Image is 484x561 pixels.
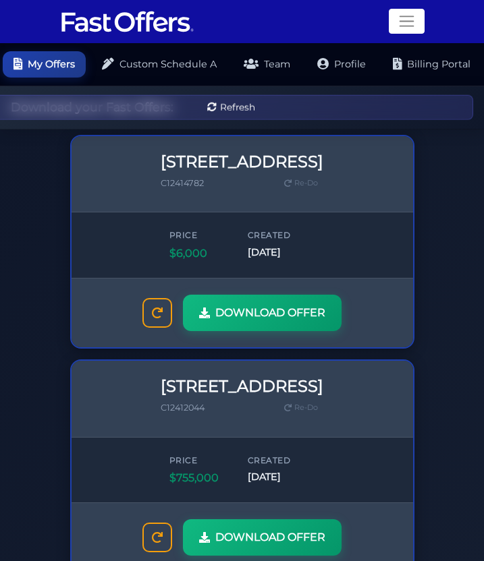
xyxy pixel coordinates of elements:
a: DOWNLOAD OFFER [183,519,342,556]
span: Created [248,454,315,467]
span: Created [248,229,315,241]
span: Price [169,229,237,241]
span: Re-Do [294,402,318,414]
a: My Offers [3,51,86,78]
span: Price [169,454,237,467]
span: DOWNLOAD OFFER [215,529,325,546]
span: DOWNLOAD OFFER [215,304,325,322]
a: Billing Portal [382,51,481,78]
h3: [STREET_ADDRESS] [161,152,323,172]
h3: [STREET_ADDRESS] [161,377,323,396]
button: Toggle navigation [389,9,425,34]
span: [DATE] [248,469,315,485]
span: C12414782 [161,178,204,188]
span: [DATE] [248,245,315,260]
span: Refresh [220,100,255,115]
span: $755,000 [169,469,237,487]
span: C12412044 [161,403,205,413]
a: Custom Schedule A [91,51,227,78]
a: DOWNLOAD OFFER [183,295,342,331]
a: Re-Do [279,399,323,417]
a: Profile [306,51,377,78]
span: $6,000 [169,245,237,262]
a: Team [233,51,301,78]
span: Re-Do [294,177,318,189]
a: Re-Do [279,175,323,192]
